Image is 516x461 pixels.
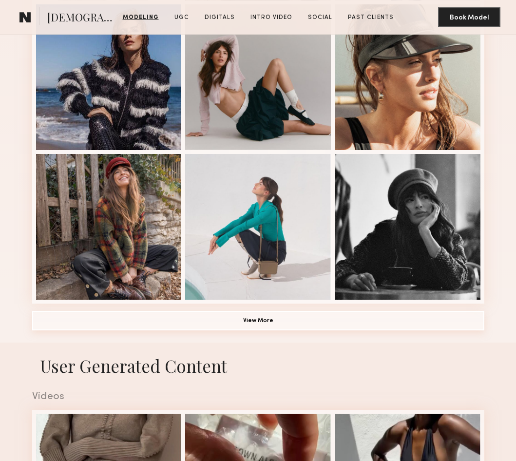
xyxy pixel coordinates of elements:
a: Intro Video [247,13,296,22]
button: Book Model [438,7,500,27]
button: View More [32,311,484,330]
div: Videos [32,391,484,402]
h1: User Generated Content [24,354,492,377]
a: Past Clients [344,13,398,22]
a: Social [304,13,336,22]
a: UGC [171,13,193,22]
a: Book Model [438,13,500,21]
a: Digitals [201,13,239,22]
a: Modeling [119,13,163,22]
span: [DEMOGRAPHIC_DATA][PERSON_NAME] [47,10,115,27]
